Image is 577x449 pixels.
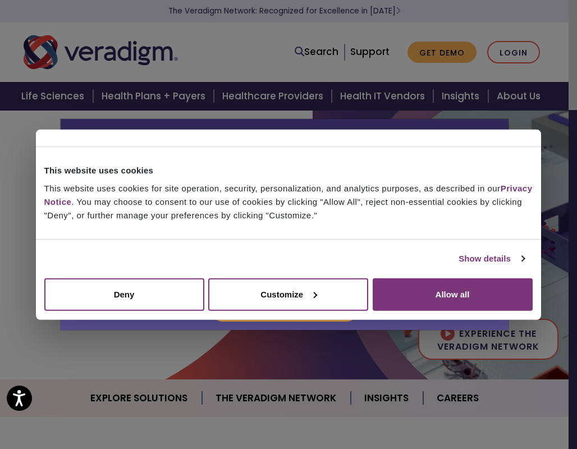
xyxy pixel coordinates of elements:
button: Customize [209,278,369,310]
h2: Allscripts is now Veradigm [61,119,509,172]
div: This website uses cookies for site operation, security, personalization, and analytics purposes, ... [44,181,533,222]
a: Privacy Notice [44,183,533,206]
a: Show details [459,252,524,265]
button: Allow all [373,278,533,310]
div: This website uses cookies [44,164,533,177]
button: Deny [44,278,204,310]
